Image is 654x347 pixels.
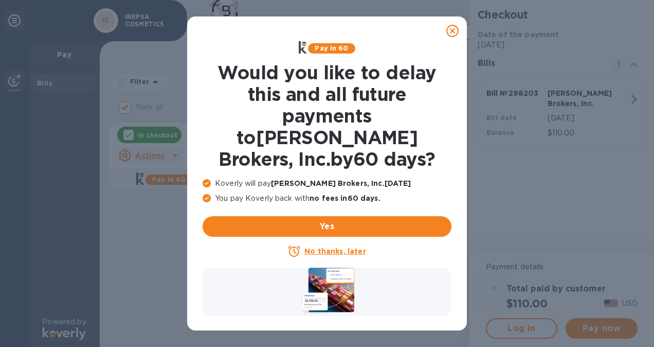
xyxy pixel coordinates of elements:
u: No thanks, later [304,247,366,255]
b: [PERSON_NAME] Brokers, Inc. [DATE] [271,179,411,187]
span: Yes [211,220,443,233]
b: no fees in 60 days . [310,194,380,202]
button: Yes [203,216,451,237]
b: Pay in 60 [315,44,348,52]
h1: Would you like to delay this and all future payments to [PERSON_NAME] Brokers, Inc. by 60 days ? [203,62,451,170]
p: Koverly will pay [203,178,451,189]
p: You pay Koverly back with [203,193,451,204]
